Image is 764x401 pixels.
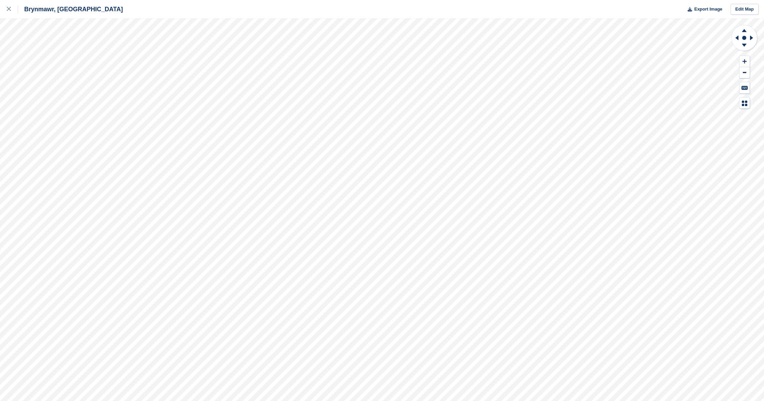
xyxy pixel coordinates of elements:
[684,4,722,15] button: Export Image
[739,98,750,109] button: Map Legend
[739,56,750,67] button: Zoom In
[739,82,750,93] button: Keyboard Shortcuts
[731,4,759,15] a: Edit Map
[694,6,722,13] span: Export Image
[18,5,123,13] div: Brynmawr, [GEOGRAPHIC_DATA]
[739,67,750,78] button: Zoom Out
